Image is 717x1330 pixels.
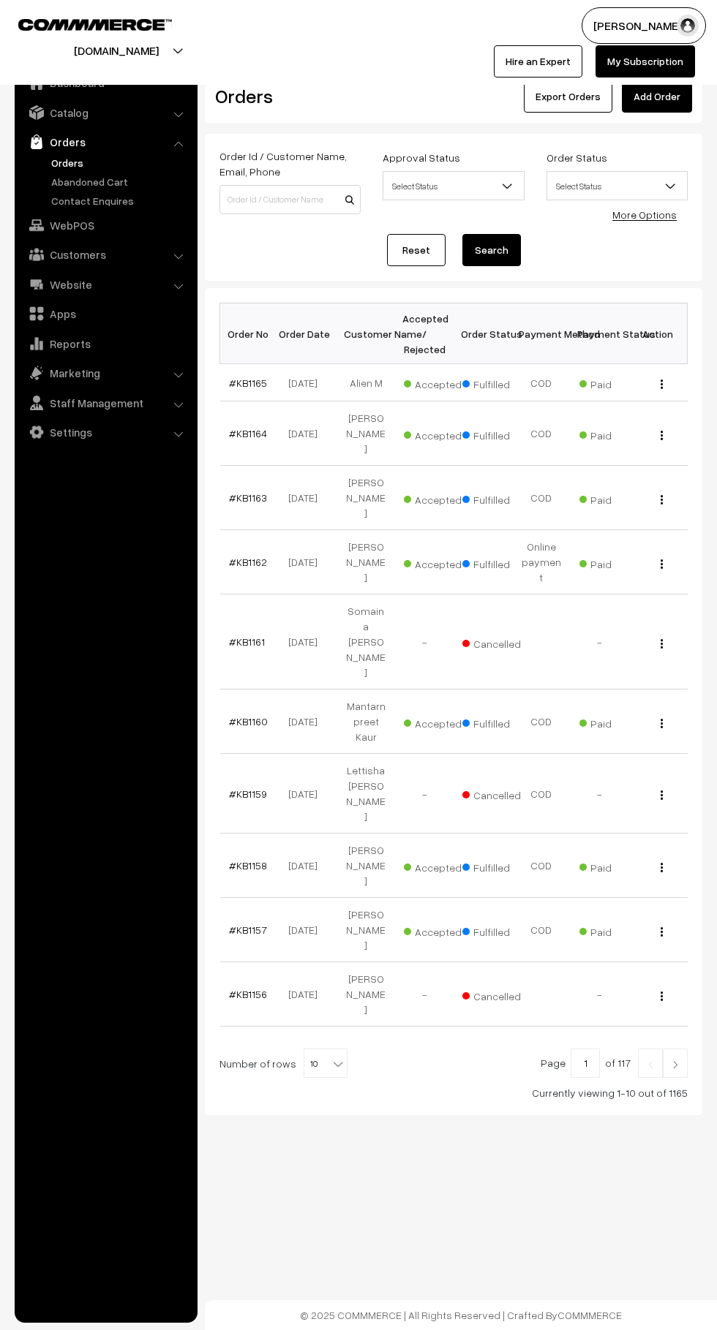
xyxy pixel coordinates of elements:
[229,923,267,936] a: #KB1157
[629,303,688,364] th: Action
[278,466,337,530] td: [DATE]
[48,155,192,170] a: Orders
[18,390,192,416] a: Staff Management
[661,379,663,389] img: Menu
[278,754,337,834] td: [DATE]
[337,401,395,466] td: [PERSON_NAME]
[18,330,192,357] a: Reports
[661,863,663,872] img: Menu
[337,962,395,1027] td: [PERSON_NAME]
[18,301,192,327] a: Apps
[219,185,361,214] input: Order Id / Customer Name / Customer Email / Customer Phone
[454,303,512,364] th: Order Status
[229,556,267,568] a: #KB1162
[512,364,571,401] td: COD
[395,962,454,1027] td: -
[229,635,265,648] a: #KB1161
[18,99,192,126] a: Catalog
[596,45,695,78] a: My Subscription
[661,719,663,728] img: Menu
[48,174,192,189] a: Abandoned Cart
[524,80,612,113] button: Export Orders
[18,419,192,445] a: Settings
[571,962,629,1027] td: -
[219,1085,688,1100] div: Currently viewing 1-10 out of 1165
[644,1060,657,1069] img: Left
[404,424,477,443] span: Accepted
[229,787,267,800] a: #KB1159
[337,530,395,594] td: [PERSON_NAME]
[215,85,359,107] h2: Orders
[23,32,210,69] button: [DOMAIN_NAME]
[18,271,192,298] a: Website
[579,712,653,731] span: Paid
[661,927,663,937] img: Menu
[462,632,536,651] span: Cancelled
[579,424,653,443] span: Paid
[18,212,192,238] a: WebPOS
[395,594,454,689] td: -
[404,373,477,392] span: Accepted
[278,401,337,466] td: [DATE]
[571,303,629,364] th: Payment Status
[404,488,477,507] span: Accepted
[18,129,192,155] a: Orders
[337,689,395,754] td: Mantarnpreet Kaur
[48,193,192,208] a: Contact Enquires
[677,15,699,37] img: user
[229,715,268,728] a: #KB1160
[18,15,146,32] a: COMMMERCE
[579,921,653,940] span: Paid
[547,171,688,200] span: Select Status
[337,594,395,689] td: Somaina [PERSON_NAME]
[383,150,460,165] label: Approval Status
[462,856,536,875] span: Fulfilled
[219,1056,296,1071] span: Number of rows
[278,594,337,689] td: [DATE]
[462,921,536,940] span: Fulfilled
[219,148,361,179] label: Order Id / Customer Name, Email, Phone
[337,834,395,898] td: [PERSON_NAME]
[387,234,446,266] a: Reset
[512,401,571,466] td: COD
[494,45,582,78] a: Hire an Expert
[337,898,395,962] td: [PERSON_NAME]
[404,856,477,875] span: Accepted
[462,985,536,1004] span: Cancelled
[512,754,571,834] td: COD
[462,373,536,392] span: Fulfilled
[582,7,706,44] button: [PERSON_NAME]…
[278,689,337,754] td: [DATE]
[337,754,395,834] td: Lettisha [PERSON_NAME]
[661,639,663,649] img: Menu
[337,303,395,364] th: Customer Name
[512,530,571,594] td: Online payment
[512,466,571,530] td: COD
[512,689,571,754] td: COD
[462,784,536,803] span: Cancelled
[579,856,653,875] span: Paid
[337,364,395,401] td: Alien M
[278,898,337,962] td: [DATE]
[278,364,337,401] td: [DATE]
[669,1060,682,1069] img: Right
[18,241,192,268] a: Customers
[547,150,607,165] label: Order Status
[278,962,337,1027] td: [DATE]
[661,991,663,1001] img: Menu
[571,594,629,689] td: -
[661,559,663,569] img: Menu
[229,377,267,389] a: #KB1165
[278,303,337,364] th: Order Date
[18,19,172,30] img: COMMMERCE
[462,712,536,731] span: Fulfilled
[512,303,571,364] th: Payment Method
[462,234,521,266] button: Search
[383,173,523,199] span: Select Status
[512,834,571,898] td: COD
[278,530,337,594] td: [DATE]
[661,790,663,800] img: Menu
[395,303,454,364] th: Accepted / Rejected
[337,466,395,530] td: [PERSON_NAME]
[205,1300,717,1330] footer: © 2025 COMMMERCE | All Rights Reserved | Crafted By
